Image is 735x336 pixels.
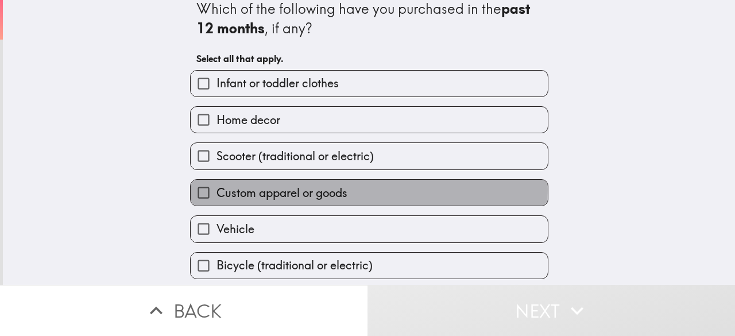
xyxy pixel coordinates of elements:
[216,221,254,237] span: Vehicle
[216,75,339,91] span: Infant or toddler clothes
[216,112,280,128] span: Home decor
[191,216,548,242] button: Vehicle
[367,285,735,336] button: Next
[191,71,548,96] button: Infant or toddler clothes
[196,52,542,65] h6: Select all that apply.
[216,185,347,201] span: Custom apparel or goods
[216,257,373,273] span: Bicycle (traditional or electric)
[191,143,548,169] button: Scooter (traditional or electric)
[216,148,374,164] span: Scooter (traditional or electric)
[191,253,548,279] button: Bicycle (traditional or electric)
[191,107,548,133] button: Home decor
[191,180,548,206] button: Custom apparel or goods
